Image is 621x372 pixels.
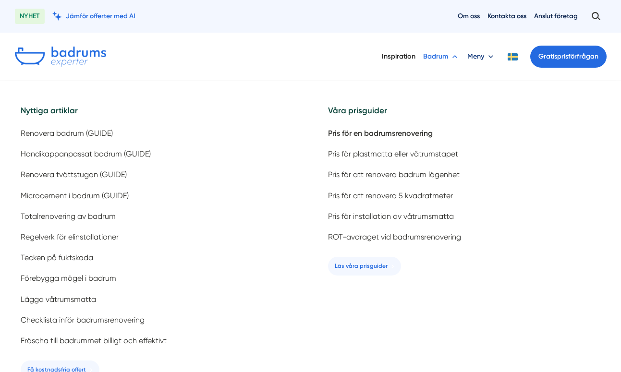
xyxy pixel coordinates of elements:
a: Renovera badrum (GUIDE) [15,125,299,142]
a: Microcement i badrum (GUIDE) [15,187,299,204]
a: Förebygga mögel i badrum [15,270,299,287]
a: Inspiration [382,44,415,69]
a: Handikappanpassat badrum (GUIDE) [15,145,299,162]
span: Pris för installation av våtrumsmatta [328,212,454,221]
span: NYHET [15,9,45,24]
span: Förebygga mögel i badrum [21,274,116,283]
span: Renovera badrum (GUIDE) [21,129,113,138]
span: ROT-avdraget vid badrumsrenovering [328,232,461,241]
span: Pris för en badrumsrenovering [328,129,433,138]
a: Renovera tvättstugan (GUIDE) [15,166,299,183]
span: Microcement i badrum (GUIDE) [21,191,129,200]
a: Tecken på fuktskada [15,249,299,266]
span: Gratis [538,52,557,60]
a: Kontakta oss [487,12,526,21]
a: Gratisprisförfrågan [530,46,607,68]
a: Jämför offerter med AI [52,12,135,21]
a: Pris för att renovera 5 kvadratmeter [322,187,607,204]
a: Pris för en badrumsrenovering [322,125,607,142]
span: Handikappanpassat badrum (GUIDE) [21,149,151,158]
a: Pris för installation av våtrumsmatta [322,208,607,225]
a: Läs våra prisguider [328,257,401,276]
a: Regelverk för elinstallationer [15,228,299,245]
a: Checklista inför badrumsrenovering [15,312,299,328]
a: Pris för plastmatta eller våtrumstapet [322,145,607,162]
span: Regelverk för elinstallationer [21,232,119,241]
h5: Nyttiga artiklar [15,104,299,125]
button: Meny [467,44,496,69]
img: Badrumsexperter.se logotyp [15,47,106,67]
a: Om oss [458,12,480,21]
span: Läs våra prisguider [335,262,388,271]
span: Lägga våtrumsmatta [21,295,96,304]
button: Badrum [423,44,460,69]
span: Tecken på fuktskada [21,253,93,262]
a: Fräscha till badrummet billigt och effektivt [15,332,299,349]
a: Totalrenovering av badrum [15,208,299,225]
span: Pris för att renovera 5 kvadratmeter [328,191,453,200]
span: Renovera tvättstugan (GUIDE) [21,170,127,179]
a: Anslut företag [534,12,578,21]
a: Lägga våtrumsmatta [15,291,299,308]
span: Totalrenovering av badrum [21,212,116,221]
a: Pris för att renovera badrum lägenhet [322,166,607,183]
span: Fräscha till badrummet billigt och effektivt [21,336,167,345]
span: Jämför offerter med AI [66,12,135,21]
span: Pris för plastmatta eller våtrumstapet [328,149,458,158]
span: Pris för att renovera badrum lägenhet [328,170,460,179]
a: ROT-avdraget vid badrumsrenovering [322,228,607,245]
span: Checklista inför badrumsrenovering [21,315,145,324]
h5: Våra prisguider [322,104,607,125]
